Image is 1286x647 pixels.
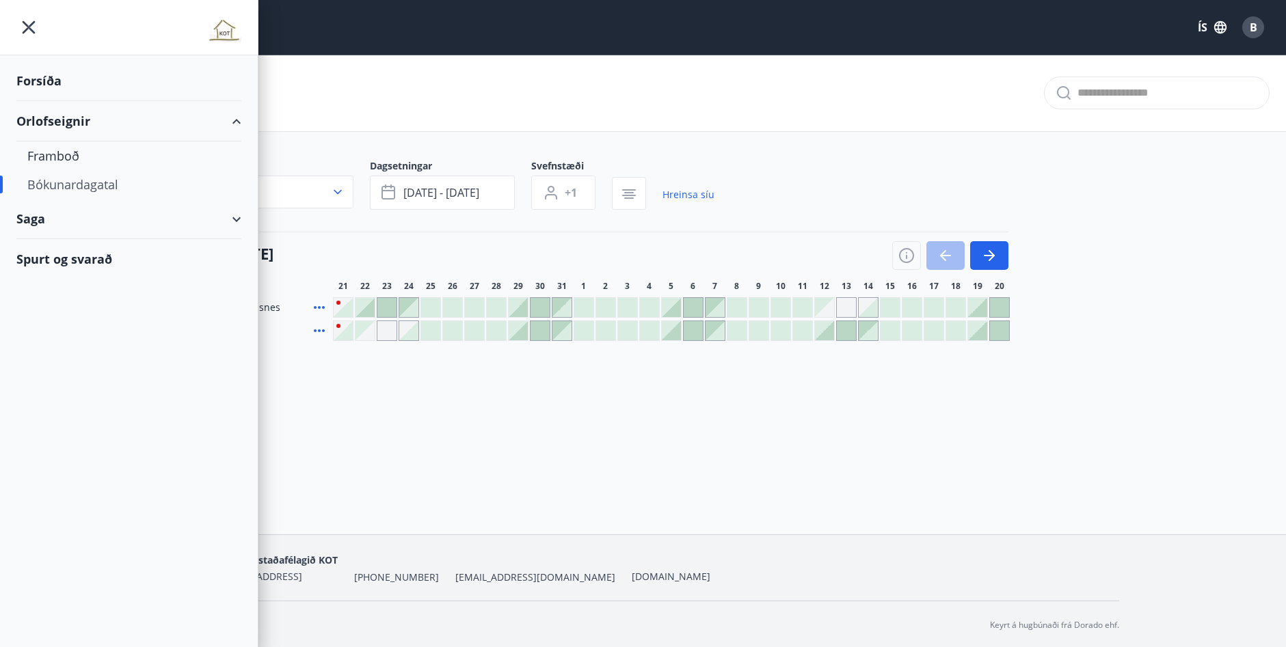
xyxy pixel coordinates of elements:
[168,159,370,176] span: Svæði
[836,297,857,318] div: Gráir dagar eru ekki bókanlegir
[360,281,370,292] span: 22
[632,570,710,583] a: [DOMAIN_NAME]
[16,199,241,239] div: Saga
[1237,11,1270,44] button: B
[557,281,567,292] span: 31
[27,141,230,170] div: Framboð
[814,297,835,318] div: Gráir dagar eru ekki bókanlegir
[691,281,695,292] span: 6
[647,281,652,292] span: 4
[168,176,353,208] button: Allt
[403,185,479,200] span: [DATE] - [DATE]
[603,281,608,292] span: 2
[776,281,786,292] span: 10
[798,281,807,292] span: 11
[370,176,515,210] button: [DATE] - [DATE]
[973,281,982,292] span: 19
[535,281,545,292] span: 30
[426,281,436,292] span: 25
[377,320,397,341] div: Gráir dagar eru ekki bókanlegir
[581,281,586,292] span: 1
[712,281,717,292] span: 7
[820,281,829,292] span: 12
[16,61,241,101] div: Forsíða
[1190,15,1234,40] button: ÍS
[404,281,414,292] span: 24
[531,159,612,176] span: Svefnstæði
[338,281,348,292] span: 21
[513,281,523,292] span: 29
[863,281,873,292] span: 14
[215,570,302,583] span: [STREET_ADDRESS]
[16,101,241,141] div: Orlofseignir
[734,281,739,292] span: 8
[354,570,439,584] span: [PHONE_NUMBER]
[995,281,1004,292] span: 20
[669,281,673,292] span: 5
[470,281,479,292] span: 27
[842,281,851,292] span: 13
[215,553,338,566] span: Sumarbústaðafélagið KOT
[27,170,230,199] div: Bókunardagatal
[531,176,595,210] button: +1
[382,281,392,292] span: 23
[885,281,895,292] span: 15
[455,570,615,584] span: [EMAIL_ADDRESS][DOMAIN_NAME]
[929,281,939,292] span: 17
[662,180,714,210] a: Hreinsa síu
[16,15,41,40] button: menu
[625,281,630,292] span: 3
[355,320,375,341] div: Gráir dagar eru ekki bókanlegir
[565,185,577,200] span: +1
[756,281,761,292] span: 9
[448,281,457,292] span: 26
[16,239,241,279] div: Spurt og svarað
[370,159,531,176] span: Dagsetningar
[1250,20,1257,35] span: B
[907,281,917,292] span: 16
[206,15,241,42] img: union_logo
[492,281,501,292] span: 28
[951,281,961,292] span: 18
[990,619,1119,631] p: Keyrt á hugbúnaði frá Dorado ehf.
